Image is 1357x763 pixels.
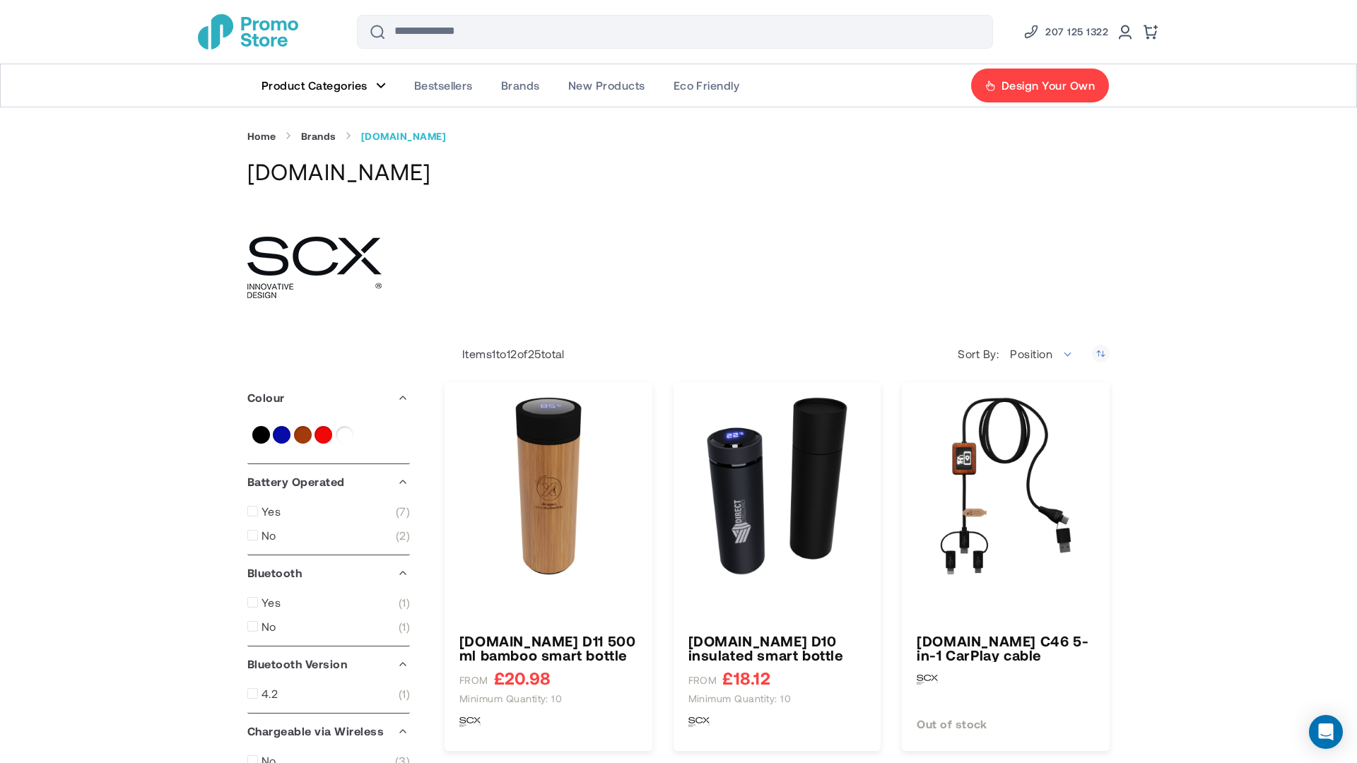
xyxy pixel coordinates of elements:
[501,78,540,93] span: Brands
[399,687,410,701] span: 1
[247,64,400,107] a: Product Categories
[396,528,410,543] span: 2
[674,78,740,93] span: Eco Friendly
[399,620,410,634] span: 1
[459,711,481,733] img: SCX.design
[445,347,565,361] p: Items to of total
[688,634,867,662] a: SCX.design D10 insulated smart bottle
[487,64,554,107] a: Brands
[970,68,1110,103] a: Design Your Own
[492,347,495,360] span: 1
[361,130,446,143] strong: [DOMAIN_NAME]
[1001,78,1095,93] span: Design Your Own
[507,347,517,360] span: 12
[247,156,1110,187] h1: [DOMAIN_NAME]
[459,692,563,705] span: Minimum quantity: 10
[459,634,638,662] a: SCX.design D11 500 ml bamboo smart bottle
[198,14,298,49] a: store logo
[722,669,770,687] span: £18.12
[252,426,270,444] a: Black
[262,528,276,543] span: No
[917,669,938,690] img: SCX.design
[247,380,410,415] div: Colour
[1023,23,1108,40] a: Phone
[247,201,382,335] img: SCX.design
[262,620,276,634] span: No
[688,711,710,733] img: SCX.design
[247,130,276,143] a: Home
[1045,23,1108,40] span: 207 125 1322
[459,634,638,662] h3: [DOMAIN_NAME] D11 500 ml bamboo smart bottle
[400,64,487,107] a: Bestsellers
[294,426,312,444] a: Brown
[1092,345,1110,362] a: Set Descending Direction
[198,14,298,49] img: Promotional Merchandise
[568,78,645,93] span: New Products
[688,634,867,662] h3: [DOMAIN_NAME] D10 insulated smart bottle
[1309,715,1343,749] div: Open Intercom Messenger
[688,397,867,575] img: SCX.design D10 insulated smart bottle
[917,634,1095,662] a: SCX.design C46 5-in-1 CarPlay cable
[958,347,1002,361] label: Sort By
[247,596,410,610] a: Yes 1
[301,130,336,143] a: Brands
[247,646,410,682] div: Bluetooth Version
[315,426,332,444] a: Red
[554,64,659,107] a: New Products
[459,674,488,687] span: FROM
[917,397,1095,575] img: SCX.design C46 5-in-1 CarPlay cable
[494,669,551,687] span: £20.98
[688,692,792,705] span: Minimum quantity: 10
[262,78,368,93] span: Product Categories
[1002,340,1081,368] span: Position
[262,596,281,610] span: Yes
[399,596,410,610] span: 1
[459,397,638,575] img: SCX.design D11 500 ml bamboo smart bottle
[414,78,473,93] span: Bestsellers
[262,504,281,519] span: Yes
[247,464,410,499] div: Battery Operated
[247,528,410,543] a: No 2
[917,634,1095,662] h3: [DOMAIN_NAME] C46 5-in-1 CarPlay cable
[247,687,410,701] a: 4.2 1
[688,674,717,687] span: FROM
[247,555,410,591] div: Bluetooth
[336,426,353,444] a: White
[396,504,410,519] span: 7
[528,347,541,360] span: 25
[917,715,1095,733] div: Out of stock
[360,15,394,49] button: Search
[659,64,754,107] a: Eco Friendly
[247,620,410,634] a: No 1
[273,426,290,444] a: Blue
[247,714,410,749] div: Chargeable via Wireless
[262,687,278,701] span: 4.2
[247,504,410,519] a: Yes 7
[1010,347,1052,360] span: Position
